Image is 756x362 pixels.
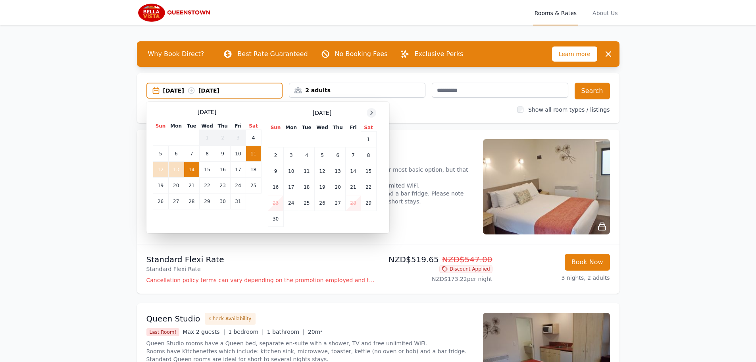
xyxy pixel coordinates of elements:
td: 24 [283,195,299,211]
td: 14 [184,162,199,178]
td: 23 [268,195,283,211]
td: 29 [361,195,376,211]
td: 2 [215,130,231,146]
td: 6 [330,147,346,163]
td: 9 [268,163,283,179]
span: 1 bathroom | [267,329,305,335]
th: Fri [231,122,246,130]
td: 4 [246,130,261,146]
span: NZD$547.00 [442,255,492,264]
span: Why Book Direct? [142,46,211,62]
td: 20 [168,178,184,194]
p: NZD$173.22 per night [381,275,492,283]
td: 19 [314,179,330,195]
div: [DATE] [DATE] [163,87,282,95]
td: 29 [199,194,215,209]
th: Wed [199,122,215,130]
td: 24 [231,178,246,194]
h3: Queen Studio [146,313,200,324]
th: Thu [215,122,231,130]
td: 4 [299,147,314,163]
td: 30 [215,194,231,209]
td: 22 [199,178,215,194]
td: 22 [361,179,376,195]
td: 6 [168,146,184,162]
td: 5 [153,146,168,162]
td: 1 [199,130,215,146]
p: Cancellation policy terms can vary depending on the promotion employed and the time of stay of th... [146,276,375,284]
td: 15 [199,162,215,178]
td: 25 [299,195,314,211]
div: 2 adults [289,86,425,94]
td: 27 [168,194,184,209]
td: 7 [184,146,199,162]
td: 21 [184,178,199,194]
th: Tue [299,124,314,132]
span: 1 bedroom | [228,329,264,335]
td: 26 [314,195,330,211]
span: Max 2 guests | [183,329,225,335]
td: 13 [330,163,346,179]
td: 1 [361,132,376,147]
p: No Booking Fees [335,49,388,59]
th: Mon [283,124,299,132]
button: Book Now [565,254,610,271]
th: Tue [184,122,199,130]
p: 3 nights, 2 adults [499,274,610,282]
td: 10 [283,163,299,179]
th: Sat [246,122,261,130]
td: 18 [246,162,261,178]
p: Best Rate Guaranteed [237,49,308,59]
td: 28 [184,194,199,209]
span: [DATE] [313,109,331,117]
td: 30 [268,211,283,227]
th: Wed [314,124,330,132]
span: Discount Applied [439,265,492,273]
td: 2 [268,147,283,163]
span: Last Room! [146,328,180,336]
td: 17 [231,162,246,178]
td: 26 [153,194,168,209]
p: NZD$519.65 [381,254,492,265]
td: 16 [268,179,283,195]
td: 19 [153,178,168,194]
th: Sat [361,124,376,132]
td: 3 [283,147,299,163]
th: Mon [168,122,184,130]
th: Fri [346,124,361,132]
td: 10 [231,146,246,162]
td: 28 [346,195,361,211]
span: [DATE] [198,108,216,116]
button: Check Availability [205,313,256,325]
img: Bella Vista Queenstown [137,3,214,22]
button: Search [575,83,610,99]
td: 8 [199,146,215,162]
td: 5 [314,147,330,163]
td: 23 [215,178,231,194]
td: 21 [346,179,361,195]
span: Learn more [552,46,597,62]
td: 31 [231,194,246,209]
label: Show all room types / listings [528,106,610,113]
td: 11 [246,146,261,162]
td: 25 [246,178,261,194]
p: Exclusive Perks [414,49,463,59]
td: 27 [330,195,346,211]
td: 20 [330,179,346,195]
td: 14 [346,163,361,179]
p: Standard Flexi Rate [146,265,375,273]
th: Thu [330,124,346,132]
td: 18 [299,179,314,195]
td: 16 [215,162,231,178]
td: 9 [215,146,231,162]
td: 7 [346,147,361,163]
th: Sun [268,124,283,132]
p: Standard Flexi Rate [146,254,375,265]
td: 8 [361,147,376,163]
td: 12 [314,163,330,179]
td: 13 [168,162,184,178]
td: 15 [361,163,376,179]
th: Sun [153,122,168,130]
td: 11 [299,163,314,179]
td: 3 [231,130,246,146]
